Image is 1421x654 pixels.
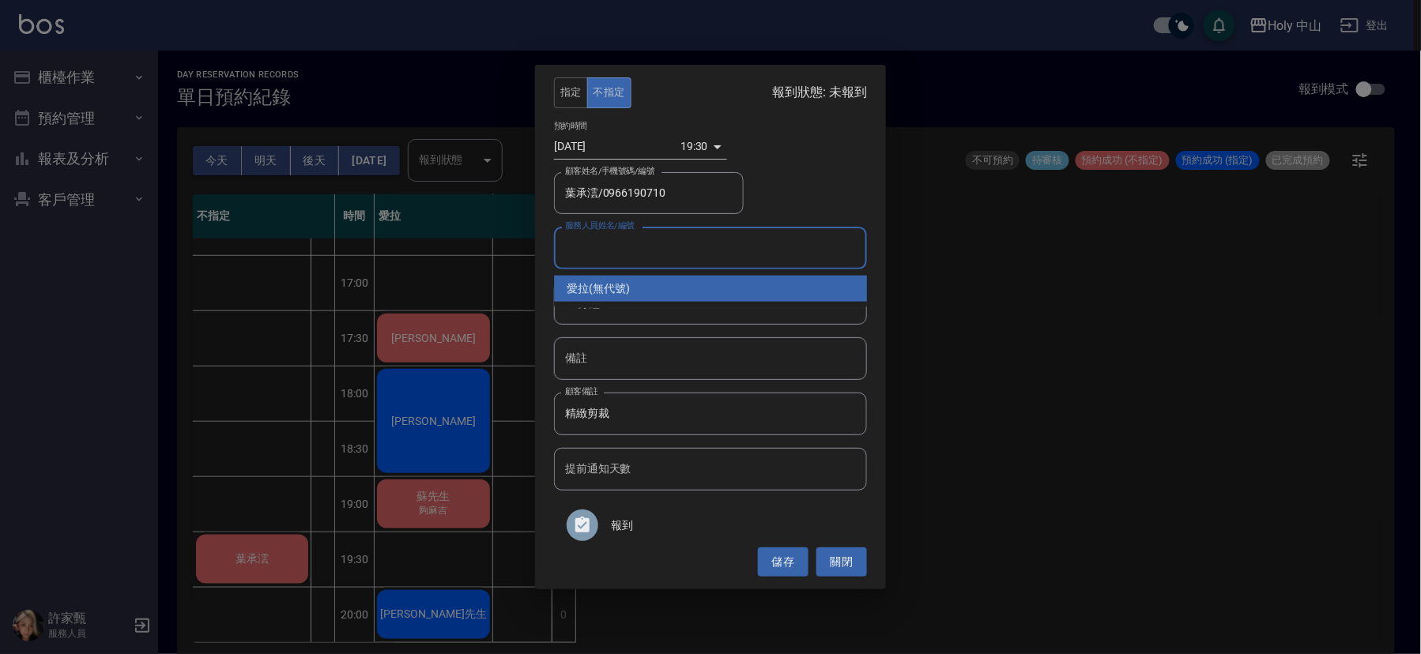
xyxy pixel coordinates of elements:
[567,280,589,297] span: 愛拉
[772,85,867,101] p: 報到狀態: 未報到
[587,77,631,108] button: 不指定
[554,276,867,302] div: (無代號)
[554,120,587,132] label: 預約時間
[611,517,854,534] span: 報到
[565,385,598,397] label: 顧客備註
[758,547,808,577] button: 儲存
[554,133,680,160] input: Choose date, selected date is 2025-09-22
[554,77,588,108] button: 指定
[816,547,867,577] button: 關閉
[565,220,635,231] label: 服務人員姓名/編號
[680,133,708,160] div: 19:30
[565,165,655,177] label: 顧客姓名/手機號碼/編號
[554,503,867,547] div: 報到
